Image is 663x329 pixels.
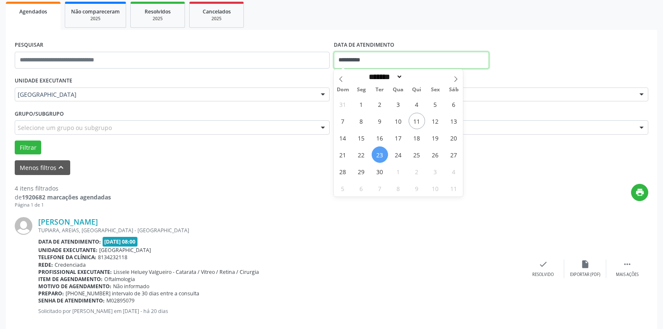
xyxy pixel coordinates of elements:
span: [GEOGRAPHIC_DATA] [99,247,151,254]
b: Telefone da clínica: [38,254,96,261]
span: Sex [426,87,444,93]
label: PESQUISAR [15,39,43,52]
b: Data de atendimento: [38,238,101,245]
span: Cancelados [203,8,231,15]
span: Outubro 4, 2025 [446,163,462,180]
b: Rede: [38,261,53,268]
span: Todos os profissionais [337,90,631,99]
span: Setembro 28, 2025 [335,163,351,180]
span: [DATE] 08:00 [103,237,138,247]
span: Ter [370,87,389,93]
span: Setembro 8, 2025 [353,113,370,129]
span: Setembro 24, 2025 [390,146,407,163]
span: [GEOGRAPHIC_DATA] [18,90,312,99]
span: Setembro 6, 2025 [446,96,462,112]
span: Qui [407,87,426,93]
span: Setembro 26, 2025 [427,146,444,163]
span: Lissele Heluey Valgueiro - Catarata / Vitreo / Retina / Cirurgia [114,268,259,276]
span: Setembro 17, 2025 [390,130,407,146]
img: img [15,217,32,235]
label: Grupo/Subgrupo [15,107,64,120]
span: Outubro 3, 2025 [427,163,444,180]
div: 2025 [195,16,238,22]
i: keyboard_arrow_up [56,163,66,172]
input: Year [403,72,431,81]
span: Setembro 21, 2025 [335,146,351,163]
span: Setembro 11, 2025 [409,113,425,129]
i: insert_drive_file [581,260,590,269]
span: Setembro 9, 2025 [372,113,388,129]
span: Outubro 11, 2025 [446,180,462,196]
div: Exportar (PDF) [570,272,600,278]
span: Setembro 18, 2025 [409,130,425,146]
div: 2025 [137,16,179,22]
span: Setembro 22, 2025 [353,146,370,163]
div: TUPIARA, AREIAS, [GEOGRAPHIC_DATA] - [GEOGRAPHIC_DATA] [38,227,522,234]
i: print [635,188,645,197]
span: Credenciada [55,261,86,268]
div: Mais ações [616,272,639,278]
label: UNIDADE EXECUTANTE [15,74,72,88]
div: de [15,193,111,202]
label: DATA DE ATENDIMENTO [334,39,394,52]
div: 2025 [71,16,120,22]
a: [PERSON_NAME] [38,217,98,226]
span: Setembro 15, 2025 [353,130,370,146]
i: check [539,260,548,269]
span: Setembro 29, 2025 [353,163,370,180]
span: Resolvidos [145,8,171,15]
span: Outubro 10, 2025 [427,180,444,196]
div: Página 1 de 1 [15,202,111,209]
span: Sáb [444,87,463,93]
b: Senha de atendimento: [38,297,105,304]
span: Setembro 27, 2025 [446,146,462,163]
i:  [623,260,632,269]
span: Seg [352,87,370,93]
b: Motivo de agendamento: [38,283,111,290]
button: print [631,184,648,201]
span: Setembro 23, 2025 [372,146,388,163]
span: Setembro 20, 2025 [446,130,462,146]
span: Selecione um grupo ou subgrupo [18,123,112,132]
div: 4 itens filtrados [15,184,111,193]
span: Agosto 31, 2025 [335,96,351,112]
span: Outubro 1, 2025 [390,163,407,180]
span: Qua [389,87,407,93]
span: Dom [334,87,352,93]
span: Setembro 12, 2025 [427,113,444,129]
span: Setembro 13, 2025 [446,113,462,129]
span: Outubro 8, 2025 [390,180,407,196]
strong: 1920682 marcações agendadas [22,193,111,201]
span: Setembro 3, 2025 [390,96,407,112]
span: Setembro 14, 2025 [335,130,351,146]
span: Não compareceram [71,8,120,15]
span: Não informado [113,283,149,290]
span: Outubro 7, 2025 [372,180,388,196]
span: M02895079 [106,297,135,304]
span: Outubro 9, 2025 [409,180,425,196]
span: Outubro 2, 2025 [409,163,425,180]
span: [PHONE_NUMBER] intervalo de 30 dias entre a consulta [66,290,199,297]
span: Setembro 1, 2025 [353,96,370,112]
span: Outubro 6, 2025 [353,180,370,196]
span: Setembro 5, 2025 [427,96,444,112]
select: Month [366,72,403,81]
b: Preparo: [38,290,64,297]
div: Resolvido [532,272,554,278]
span: Setembro 7, 2025 [335,113,351,129]
span: Setembro 10, 2025 [390,113,407,129]
span: 8134232118 [98,254,127,261]
button: Menos filtroskeyboard_arrow_up [15,160,70,175]
span: Setembro 19, 2025 [427,130,444,146]
span: Setembro 30, 2025 [372,163,388,180]
span: Setembro 2, 2025 [372,96,388,112]
span: Outubro 5, 2025 [335,180,351,196]
span: Setembro 25, 2025 [409,146,425,163]
p: Solicitado por [PERSON_NAME] em [DATE] - há 20 dias [38,308,522,315]
b: Profissional executante: [38,268,112,276]
span: Setembro 4, 2025 [409,96,425,112]
button: Filtrar [15,141,41,155]
span: Agendados [19,8,47,15]
span: Setembro 16, 2025 [372,130,388,146]
b: Item de agendamento: [38,276,103,283]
